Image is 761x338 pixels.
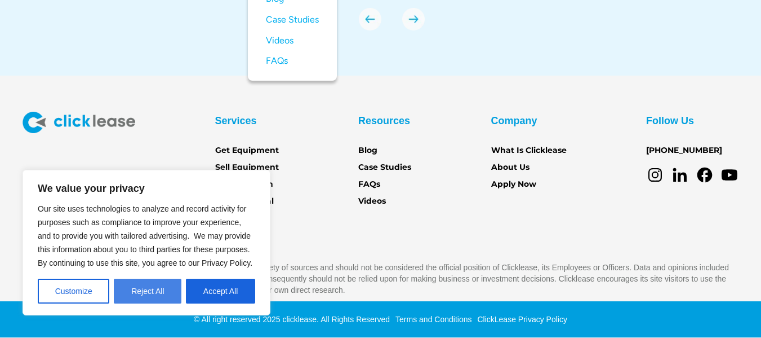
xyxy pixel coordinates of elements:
button: Accept All [186,279,255,304]
div: Services [215,112,257,130]
button: Customize [38,279,109,304]
a: Get Equipment [215,144,279,157]
p: The content linked to [DOMAIN_NAME] has been compiled from a variety of sources and should not be... [23,262,738,296]
div: Follow Us [646,112,694,130]
a: Case Studies [266,10,319,30]
span: Our site uses technologies to analyze and record activity for purposes such as compliance to impr... [38,204,252,267]
a: FAQs [266,51,319,72]
a: Apply Now [491,178,536,191]
button: Reject All [114,279,181,304]
a: FAQs [358,178,380,191]
a: Terms and Conditions [393,315,471,324]
a: Case Studies [358,161,411,174]
div: previous slide [359,8,381,30]
img: arrow Icon [359,8,381,30]
a: ClickLease Privacy Policy [474,315,567,324]
img: arrow Icon [402,8,425,30]
div: Company [491,112,537,130]
a: What Is Clicklease [491,144,567,157]
a: [PHONE_NUMBER] [646,144,722,157]
div: © All right reserved 2025 clicklease. All Rights Reserved [194,314,390,325]
a: Videos [266,30,319,51]
div: Resources [358,112,410,130]
p: We value your privacy [38,182,255,195]
div: next slide [402,8,425,30]
div: We value your privacy [23,170,270,315]
a: About Us [491,161,529,174]
img: Clicklease logo [23,112,135,133]
a: Sell Equipment [215,161,279,174]
a: Videos [358,195,386,208]
a: Blog [358,144,377,157]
